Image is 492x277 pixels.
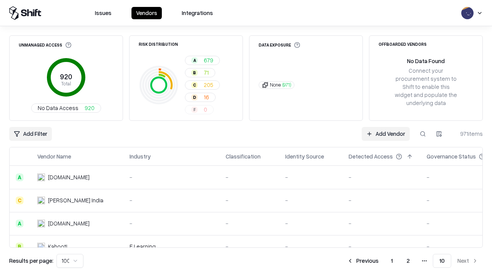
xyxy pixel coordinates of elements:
[130,196,213,204] div: -
[349,173,414,181] div: -
[226,152,261,160] div: Classification
[191,70,198,76] div: B
[48,219,90,227] div: [DOMAIN_NAME]
[204,93,209,101] span: 16
[16,220,23,227] div: A
[9,127,52,141] button: Add Filter
[130,173,213,181] div: -
[285,173,336,181] div: -
[427,152,476,160] div: Governance Status
[385,254,399,268] button: 1
[285,196,336,204] div: -
[452,130,483,138] div: 971 items
[48,196,103,204] div: [PERSON_NAME] India
[90,7,116,19] button: Issues
[48,242,67,250] div: Kahoot!
[37,243,45,250] img: Kahoot!
[61,80,71,87] tspan: Total
[16,197,23,204] div: C
[38,104,78,112] span: No Data Access
[342,254,483,268] nav: pagination
[130,152,151,160] div: Industry
[85,104,95,112] span: 920
[394,67,458,107] div: Connect your procurement system to Shift to enable this widget and populate the underlying data
[185,56,220,65] button: A679
[285,242,336,250] div: -
[283,82,291,88] span: ( 971 )
[204,56,213,64] span: 679
[342,254,383,268] button: Previous
[401,254,416,268] button: 2
[185,80,220,90] button: C205
[433,254,451,268] button: 10
[37,174,45,181] img: autoisac.org
[259,42,300,48] div: Data Exposure
[185,68,215,77] button: B71
[48,173,90,181] div: [DOMAIN_NAME]
[285,152,324,160] div: Identity Source
[204,81,213,89] span: 205
[185,93,216,102] button: D16
[9,257,53,265] p: Results per page:
[379,42,427,46] div: Offboarded Vendors
[37,197,45,204] img: Sikich India
[191,57,198,63] div: A
[204,68,209,77] span: 71
[226,242,273,250] div: -
[285,219,336,227] div: -
[362,127,410,141] a: Add Vendor
[130,219,213,227] div: -
[226,196,273,204] div: -
[37,220,45,227] img: helloislands.mu
[31,103,101,113] button: No Data Access920
[349,152,393,160] div: Detected Access
[16,243,23,250] div: B
[37,152,71,160] div: Vendor Name
[60,72,72,81] tspan: 920
[407,57,445,65] div: No Data Found
[349,219,414,227] div: -
[131,7,162,19] button: Vendors
[16,174,23,181] div: A
[226,219,273,227] div: -
[259,81,294,89] button: None(971)
[349,242,414,250] div: -
[139,42,178,46] div: Risk Distribution
[19,42,71,48] div: Unmanaged Access
[191,94,198,100] div: D
[191,82,198,88] div: C
[349,196,414,204] div: -
[177,7,218,19] button: Integrations
[130,242,213,250] div: E Learning
[226,173,273,181] div: -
